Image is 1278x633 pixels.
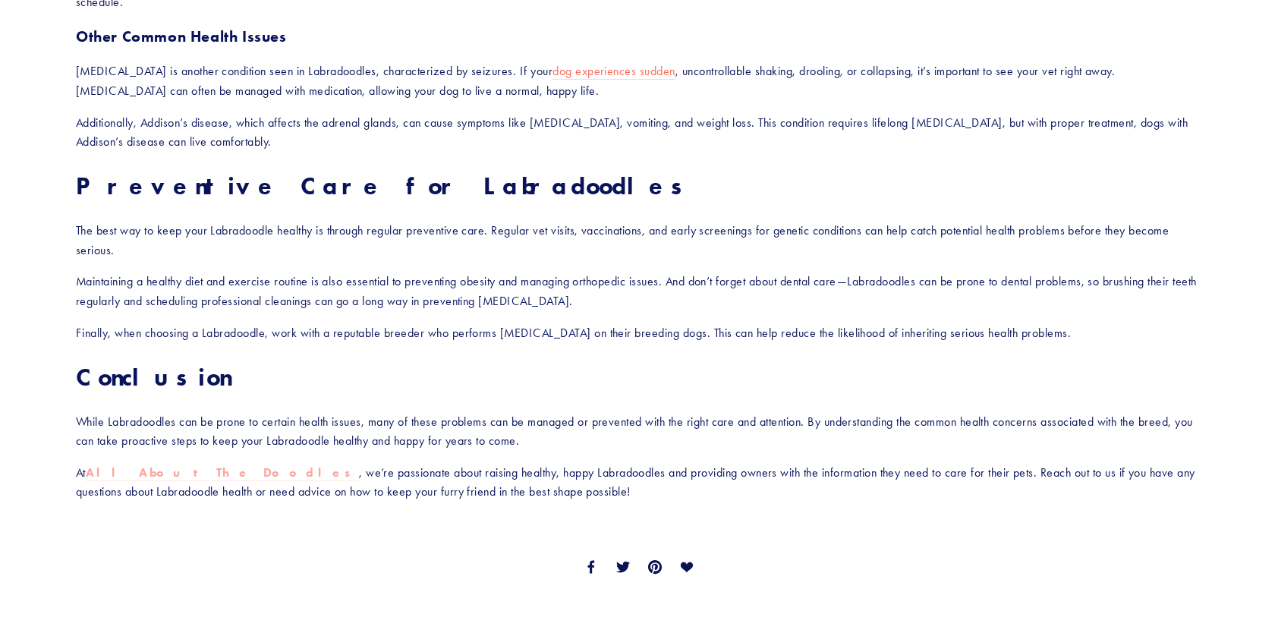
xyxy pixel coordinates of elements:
[76,27,287,46] strong: Other Common Health Issues
[76,362,230,392] strong: Conclusion
[76,463,1202,502] p: At , we’re passionate about raising healthy, happy Labradoodles and providing owners with the inf...
[86,465,359,480] strong: All About The Doodles
[76,113,1202,152] p: Additionally, Addison’s disease, which affects the adrenal glands, can cause symptoms like [MEDIC...
[76,171,693,200] strong: Preventive Care for Labradoodles
[76,221,1202,260] p: The best way to keep your Labradoodle healthy is through regular preventive care. Regular vet vis...
[552,64,675,80] a: dog experiences sudden
[86,465,359,481] a: All About The Doodles
[76,61,1202,100] p: [MEDICAL_DATA] is another condition seen in Labradoodles, characterized by seizures. If your , un...
[76,272,1202,310] p: Maintaining a healthy diet and exercise routine is also essential to preventing obesity and manag...
[76,323,1202,343] p: Finally, when choosing a Labradoodle, work with a reputable breeder who performs [MEDICAL_DATA] o...
[76,412,1202,451] p: While Labradoodles can be prone to certain health issues, many of these problems can be managed o...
